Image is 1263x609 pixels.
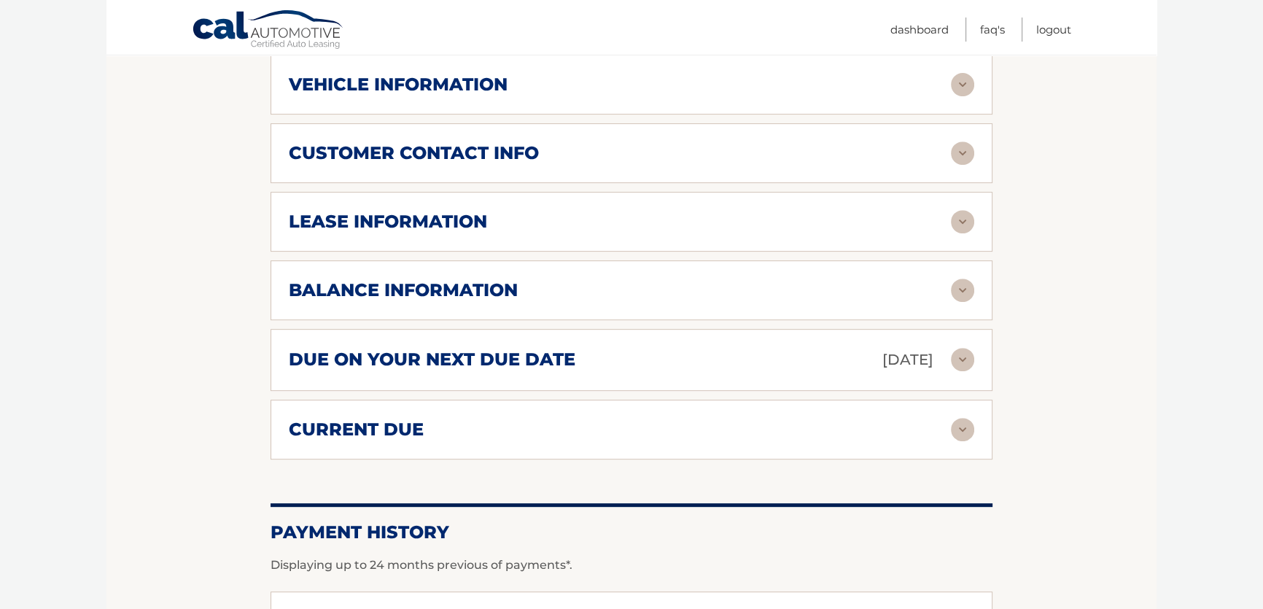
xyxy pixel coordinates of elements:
[951,141,974,165] img: accordion-rest.svg
[289,279,518,301] h2: balance information
[289,211,487,233] h2: lease information
[289,349,575,371] h2: due on your next due date
[289,142,539,164] h2: customer contact info
[951,348,974,371] img: accordion-rest.svg
[271,521,992,543] h2: Payment History
[289,419,424,441] h2: current due
[951,418,974,441] img: accordion-rest.svg
[951,279,974,302] img: accordion-rest.svg
[289,74,508,96] h2: vehicle information
[882,347,933,373] p: [DATE]
[980,18,1005,42] a: FAQ's
[951,73,974,96] img: accordion-rest.svg
[951,210,974,233] img: accordion-rest.svg
[271,556,992,574] p: Displaying up to 24 months previous of payments*.
[890,18,949,42] a: Dashboard
[192,9,345,52] a: Cal Automotive
[1036,18,1071,42] a: Logout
